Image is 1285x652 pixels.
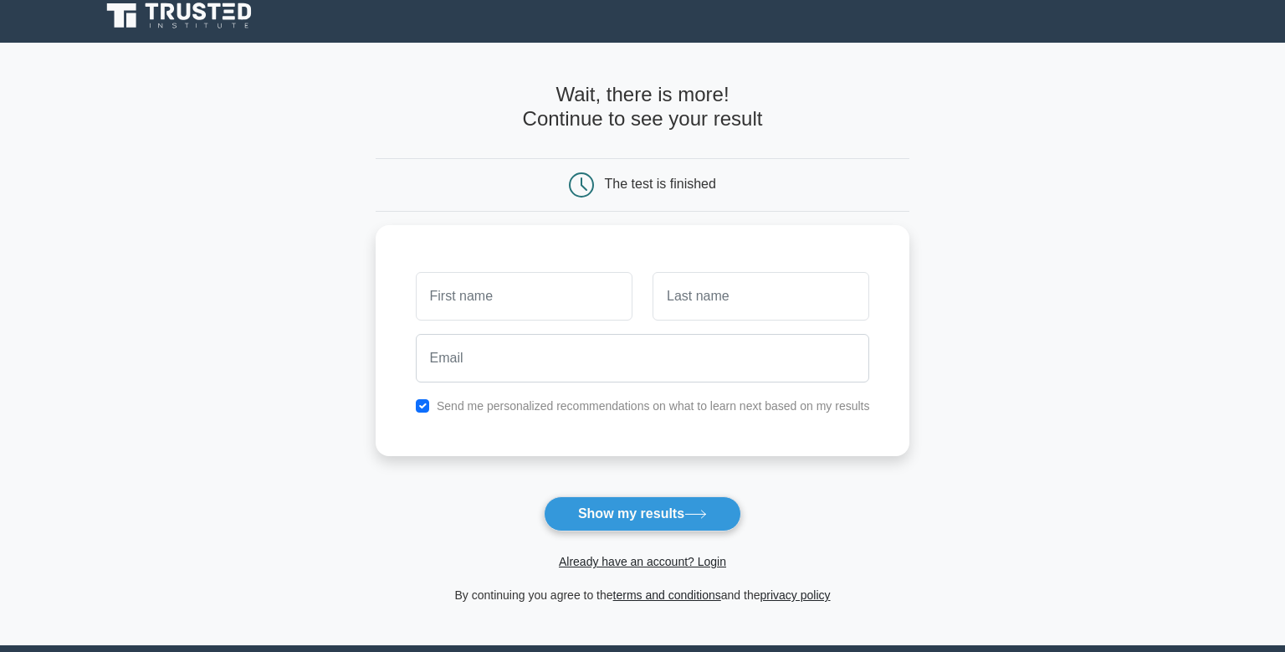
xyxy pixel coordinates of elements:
[416,272,632,321] input: First name
[605,177,716,191] div: The test is finished
[437,399,870,413] label: Send me personalized recommendations on what to learn next based on my results
[544,496,741,531] button: Show my results
[613,588,721,602] a: terms and conditions
[416,334,870,382] input: Email
[559,555,726,568] a: Already have an account? Login
[376,83,910,131] h4: Wait, there is more! Continue to see your result
[760,588,831,602] a: privacy policy
[366,585,920,605] div: By continuing you agree to the and the
[653,272,869,321] input: Last name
